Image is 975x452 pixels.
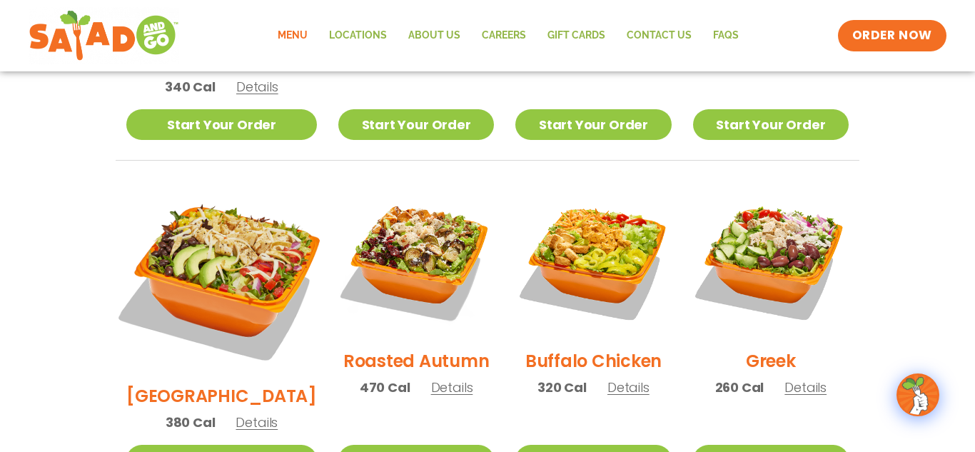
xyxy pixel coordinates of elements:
[431,378,473,396] span: Details
[338,182,494,338] img: Product photo for Roasted Autumn Salad
[29,7,179,64] img: new-SAG-logo-768×292
[515,182,671,338] img: Product photo for Buffalo Chicken Salad
[471,19,537,52] a: Careers
[693,109,849,140] a: Start Your Order
[165,77,216,96] span: 340 Cal
[537,19,616,52] a: GIFT CARDS
[110,166,333,389] img: Product photo for BBQ Ranch Salad
[166,413,216,432] span: 380 Cal
[338,109,494,140] a: Start Your Order
[898,375,938,415] img: wpChatIcon
[852,27,932,44] span: ORDER NOW
[537,378,587,397] span: 320 Cal
[746,348,796,373] h2: Greek
[398,19,471,52] a: About Us
[360,378,410,397] span: 470 Cal
[693,182,849,338] img: Product photo for Greek Salad
[236,413,278,431] span: Details
[236,78,278,96] span: Details
[267,19,749,52] nav: Menu
[126,109,317,140] a: Start Your Order
[126,383,317,408] h2: [GEOGRAPHIC_DATA]
[525,348,662,373] h2: Buffalo Chicken
[715,378,764,397] span: 260 Cal
[702,19,749,52] a: FAQs
[318,19,398,52] a: Locations
[515,109,671,140] a: Start Your Order
[616,19,702,52] a: Contact Us
[607,378,650,396] span: Details
[784,378,827,396] span: Details
[838,20,946,51] a: ORDER NOW
[267,19,318,52] a: Menu
[343,348,490,373] h2: Roasted Autumn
